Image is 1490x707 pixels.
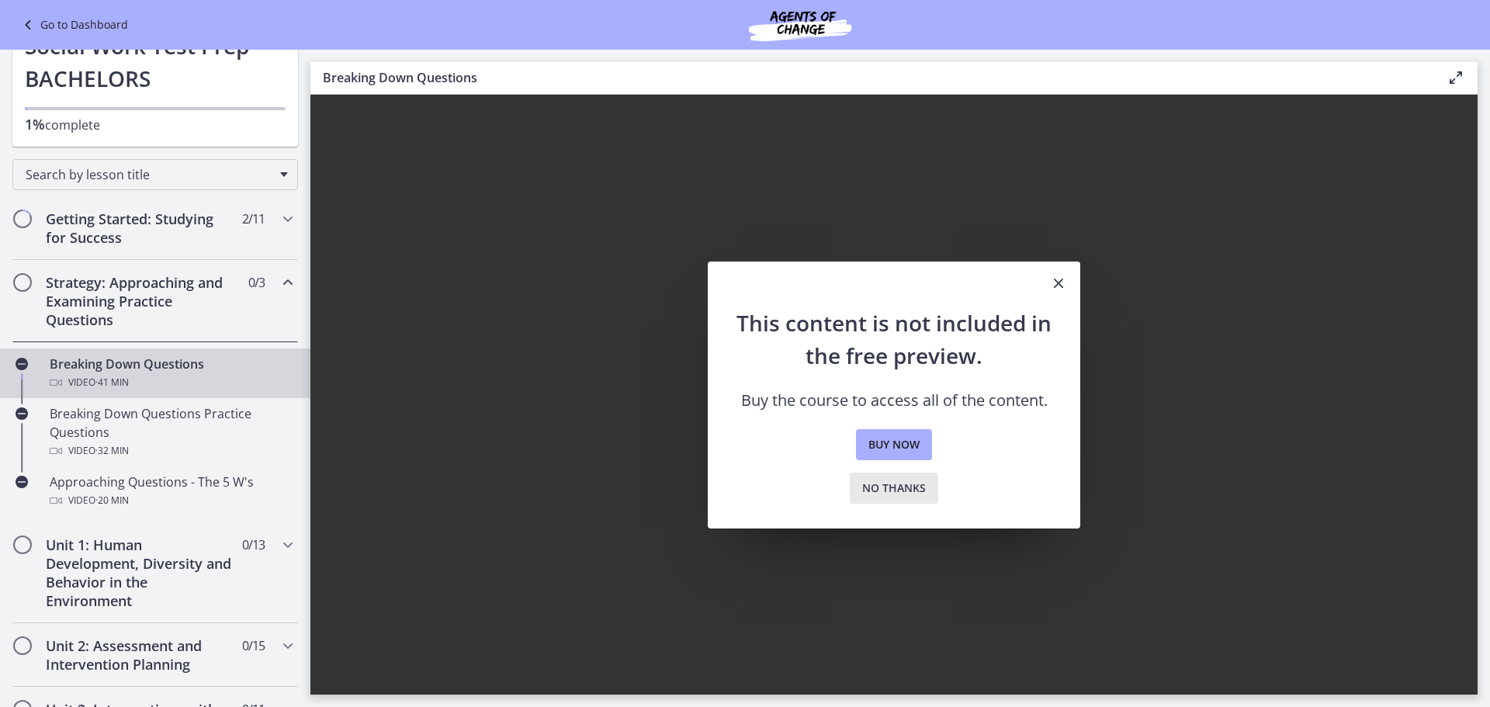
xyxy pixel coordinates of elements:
p: complete [25,115,286,134]
span: 0 / 3 [248,273,265,292]
button: No thanks [850,473,938,504]
a: Buy now [856,429,932,460]
h2: Unit 1: Human Development, Diversity and Behavior in the Environment [46,535,235,610]
div: Breaking Down Questions Practice Questions [50,404,292,460]
div: Video [50,442,292,460]
a: Go to Dashboard [19,16,128,34]
span: 2 / 11 [242,210,265,228]
h2: Strategy: Approaching and Examining Practice Questions [46,273,235,329]
span: · 41 min [95,373,129,392]
button: Close [1037,262,1080,307]
h3: Breaking Down Questions [323,68,1422,87]
span: Search by lesson title [26,166,272,183]
h2: Unit 2: Assessment and Intervention Planning [46,636,235,674]
span: · 20 min [95,491,129,510]
img: Agents of Change [707,6,893,43]
span: 1% [25,115,45,133]
span: 0 / 15 [242,636,265,655]
div: Search by lesson title [12,159,298,190]
span: · 32 min [95,442,129,460]
h2: Getting Started: Studying for Success [46,210,235,247]
span: No thanks [862,479,926,497]
h2: This content is not included in the free preview. [733,307,1055,372]
p: Buy the course to access all of the content. [733,390,1055,411]
div: Approaching Questions - The 5 W's [50,473,292,510]
div: Video [50,491,292,510]
span: Buy now [868,435,920,454]
span: 0 / 13 [242,535,265,554]
div: Video [50,373,292,392]
div: Breaking Down Questions [50,355,292,392]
